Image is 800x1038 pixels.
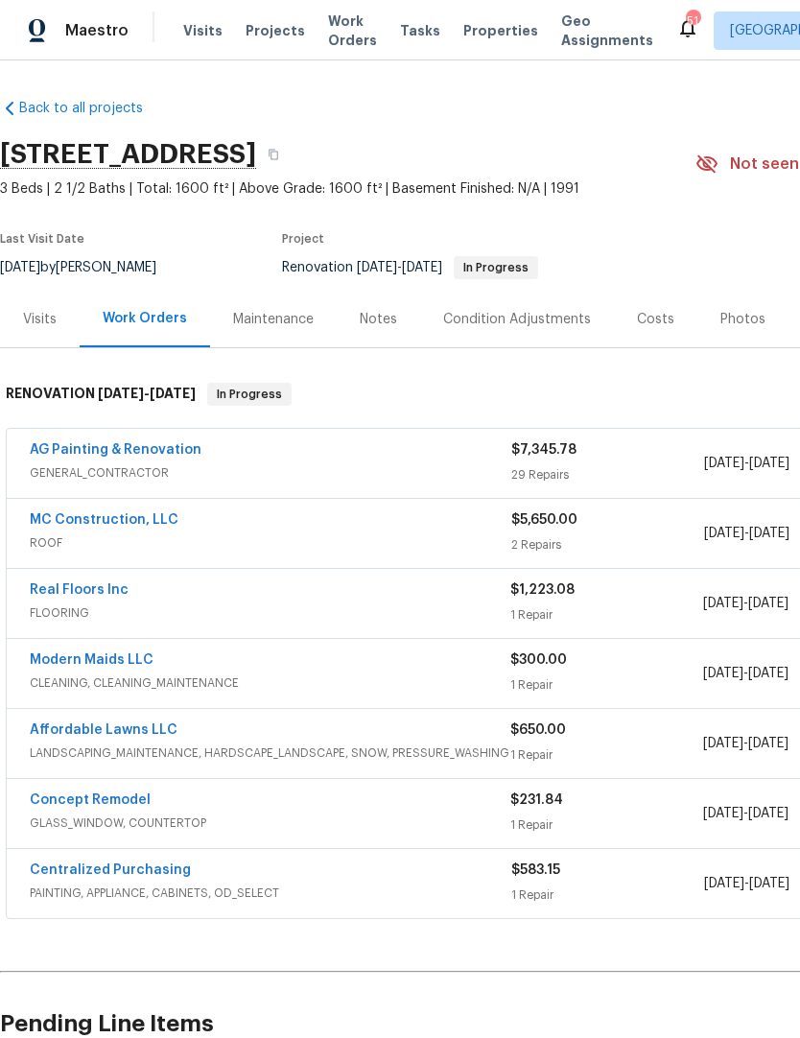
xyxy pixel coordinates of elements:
[511,863,560,877] span: $583.15
[704,877,744,890] span: [DATE]
[510,675,702,695] div: 1 Repair
[65,21,129,40] span: Maestro
[704,874,789,893] span: -
[703,804,788,823] span: -
[30,673,510,693] span: CLEANING, CLEANING_MAINTENANCE
[703,597,743,610] span: [DATE]
[30,793,151,807] a: Concept Remodel
[511,443,576,457] span: $7,345.78
[360,310,397,329] div: Notes
[30,884,511,903] span: PAINTING, APPLIANCE, CABINETS, OD_SELECT
[749,457,789,470] span: [DATE]
[511,513,577,527] span: $5,650.00
[30,814,510,833] span: GLASS_WINDOW, COUNTERTOP
[704,454,789,473] span: -
[30,533,511,553] span: ROOF
[30,603,510,623] span: FLOORING
[30,653,153,667] a: Modern Maids LLC
[30,723,177,737] a: Affordable Lawns LLC
[510,745,702,765] div: 1 Repair
[749,877,789,890] span: [DATE]
[183,21,223,40] span: Visits
[510,583,575,597] span: $1,223.08
[400,24,440,37] span: Tasks
[749,527,789,540] span: [DATE]
[748,807,788,820] span: [DATE]
[704,524,789,543] span: -
[30,463,511,483] span: GENERAL_CONTRACTOR
[150,387,196,400] span: [DATE]
[357,261,442,274] span: -
[637,310,674,329] div: Costs
[510,793,563,807] span: $231.84
[748,597,788,610] span: [DATE]
[30,583,129,597] a: Real Floors Inc
[703,807,743,820] span: [DATE]
[282,261,538,274] span: Renovation
[510,723,566,737] span: $650.00
[30,513,178,527] a: MC Construction, LLC
[703,734,788,753] span: -
[703,664,788,683] span: -
[6,383,196,406] h6: RENOVATION
[704,457,744,470] span: [DATE]
[456,262,536,273] span: In Progress
[256,137,291,172] button: Copy Address
[246,21,305,40] span: Projects
[748,667,788,680] span: [DATE]
[103,309,187,328] div: Work Orders
[510,815,702,835] div: 1 Repair
[443,310,591,329] div: Condition Adjustments
[233,310,314,329] div: Maintenance
[23,310,57,329] div: Visits
[357,261,397,274] span: [DATE]
[704,527,744,540] span: [DATE]
[30,743,510,763] span: LANDSCAPING_MAINTENANCE, HARDSCAPE_LANDSCAPE, SNOW, PRESSURE_WASHING
[720,310,765,329] div: Photos
[703,667,743,680] span: [DATE]
[98,387,144,400] span: [DATE]
[686,12,699,31] div: 51
[703,594,788,613] span: -
[510,605,702,625] div: 1 Repair
[282,233,324,245] span: Project
[463,21,538,40] span: Properties
[209,385,290,404] span: In Progress
[510,653,567,667] span: $300.00
[30,863,191,877] a: Centralized Purchasing
[30,443,201,457] a: AG Painting & Renovation
[402,261,442,274] span: [DATE]
[511,885,704,905] div: 1 Repair
[511,535,704,554] div: 2 Repairs
[561,12,653,50] span: Geo Assignments
[703,737,743,750] span: [DATE]
[511,465,704,484] div: 29 Repairs
[748,737,788,750] span: [DATE]
[98,387,196,400] span: -
[328,12,377,50] span: Work Orders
